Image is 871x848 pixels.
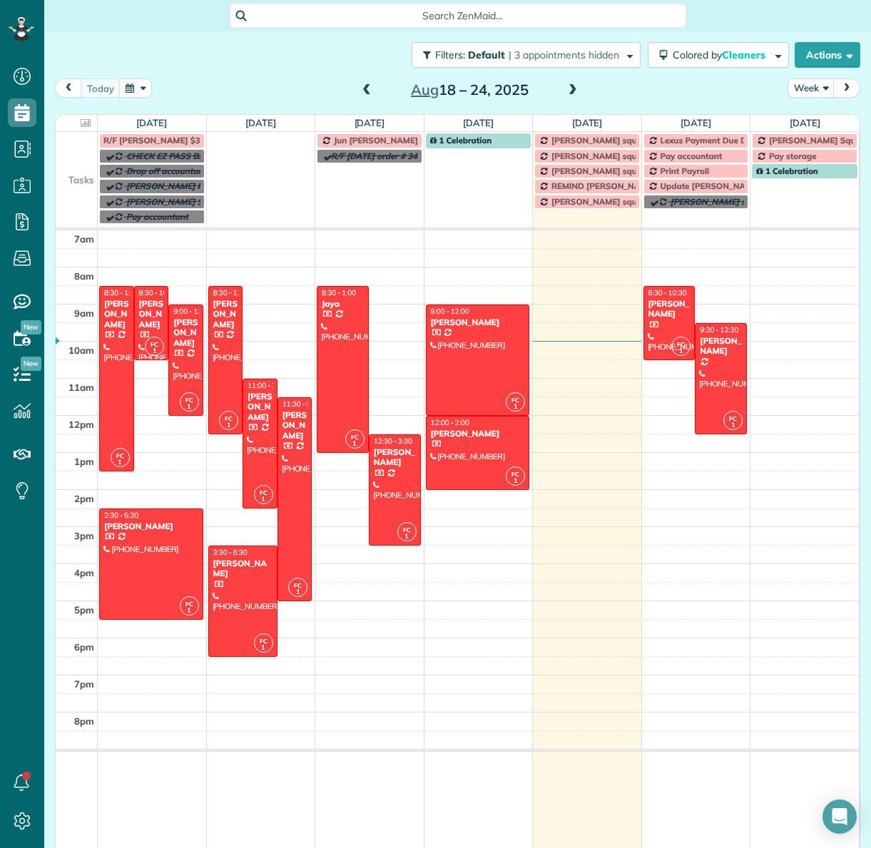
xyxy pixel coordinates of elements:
span: Filters: [435,48,465,61]
div: [PERSON_NAME] [213,299,239,330]
span: 9:00 - 12:00 [173,307,212,316]
div: [PERSON_NAME] [247,392,273,422]
small: 1 [724,419,742,432]
span: 9:30 - 12:30 [700,325,738,334]
span: Cleaners [722,48,768,61]
div: Open Intercom Messenger [822,800,857,834]
span: Drop off accountant paperwork [126,165,253,176]
a: [DATE] [355,117,385,128]
span: Lexus Payment Due Date [660,135,759,145]
span: 12:00 - 2:00 [431,418,469,427]
span: R/F [DATE] order # 346360920 . $279.93 [331,150,489,161]
div: [PERSON_NAME] [430,429,526,439]
span: FC [151,340,158,348]
span: Pay accountant [126,211,188,222]
span: [PERSON_NAME] PAYMENTS [126,180,243,191]
a: [DATE] [681,117,711,128]
small: 1 [220,419,238,432]
div: [PERSON_NAME] [138,299,165,330]
span: New [21,320,41,334]
span: 8am [74,270,94,282]
span: Aug [411,81,439,98]
span: R/F [PERSON_NAME] $329.36 [103,135,222,145]
small: 1 [506,400,524,414]
span: Pay accountant [660,150,722,161]
a: [DATE] [136,117,167,128]
span: FC [511,470,519,478]
small: 1 [180,604,198,618]
div: [PERSON_NAME] [173,317,199,348]
span: 1 Celebration [430,135,492,145]
span: 4pm [74,567,94,578]
h2: 18 – 24, 2025 [380,82,559,98]
small: 1 [506,474,524,488]
span: FC [260,489,268,496]
span: FC [511,396,519,404]
span: 7pm [74,678,94,690]
span: 5pm [74,604,94,615]
button: today [81,78,121,98]
span: 12pm [68,419,94,430]
span: FC [729,414,737,422]
small: 1 [111,456,129,469]
small: 1 [146,344,163,358]
small: 1 [672,344,690,358]
span: 3:30 - 6:30 [213,548,248,557]
small: 1 [398,530,416,543]
span: 8pm [74,715,94,727]
div: [PERSON_NAME] [430,317,526,327]
span: 1pm [74,456,94,467]
span: [PERSON_NAME] Square payments [126,196,268,207]
span: [PERSON_NAME] square payment [551,150,687,161]
span: FC [225,414,233,422]
span: 11:30 - 5:00 [282,399,321,409]
span: [PERSON_NAME] square payment [551,196,687,207]
span: FC [185,600,193,608]
span: [PERSON_NAME] square payment [670,196,805,207]
span: 11am [68,382,94,393]
span: Default [468,48,506,61]
span: Colored by [673,48,770,61]
span: CHECK EZ PASS BALANCE [126,150,232,161]
span: 12:30 - 3:30 [374,436,412,446]
div: [PERSON_NAME] [103,299,130,330]
span: 11:00 - 2:30 [248,381,286,390]
span: Print Payroll [660,165,709,176]
span: 2pm [74,493,94,504]
small: 1 [289,586,307,599]
div: [PERSON_NAME] [373,447,417,468]
a: [DATE] [790,117,820,128]
a: Filters: Default | 3 appointments hidden [404,42,641,68]
span: 10am [68,344,94,356]
small: 1 [255,641,272,655]
a: [DATE] [245,117,276,128]
small: 1 [180,400,198,414]
span: REMIND [PERSON_NAME] PAYROLL [551,180,696,191]
button: prev [55,78,82,98]
span: 7am [74,233,94,245]
span: FC [677,340,685,348]
div: [PERSON_NAME] [213,558,273,579]
div: [PERSON_NAME] [648,299,691,320]
span: FC [351,433,359,441]
div: Jaya [321,299,365,309]
span: FC [294,581,302,589]
button: Colored byCleaners [648,42,789,68]
button: Filters: Default | 3 appointments hidden [412,42,641,68]
span: FC [185,396,193,404]
a: [DATE] [463,117,494,128]
span: [PERSON_NAME] square payment [551,165,687,176]
small: 1 [346,437,364,451]
span: Jun [PERSON_NAME] square payments [334,135,489,145]
span: 2:30 - 5:30 [104,511,138,520]
button: Week [788,78,835,98]
span: 8:30 - 1:00 [322,288,356,297]
span: 8:30 - 10:30 [648,288,687,297]
span: 9:00 - 12:00 [431,307,469,316]
div: [PERSON_NAME] [282,410,308,441]
span: FC [260,637,268,645]
span: FC [403,526,411,533]
button: next [833,78,860,98]
span: FC [116,451,124,459]
div: [PERSON_NAME] [103,521,199,531]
